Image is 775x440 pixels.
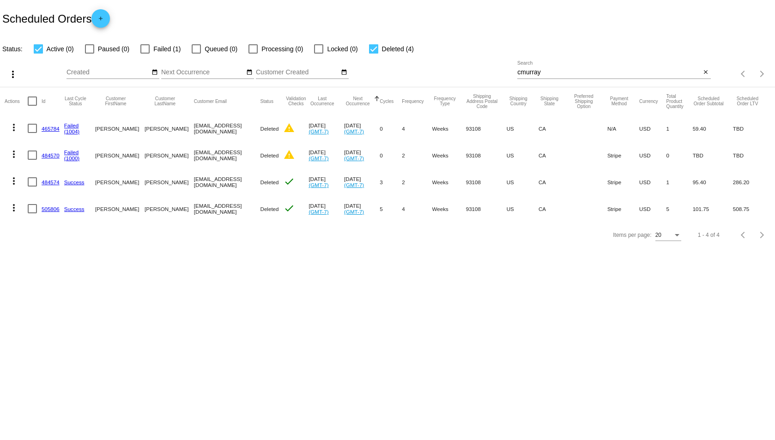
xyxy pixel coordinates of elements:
mat-cell: [PERSON_NAME] [95,115,145,142]
button: Change sorting for CustomerLastName [145,96,186,106]
button: Previous page [734,65,753,83]
a: Failed [64,122,79,128]
a: (GMT-7) [309,128,328,134]
mat-cell: US [507,115,539,142]
mat-cell: N/A [607,115,639,142]
mat-cell: [PERSON_NAME] [95,142,145,169]
mat-icon: more_vert [7,69,18,80]
a: (GMT-7) [344,155,364,161]
mat-icon: warning [284,122,295,133]
mat-cell: [DATE] [344,115,380,142]
button: Previous page [734,226,753,244]
mat-icon: add [95,15,106,26]
mat-cell: [DATE] [344,142,380,169]
a: 505806 [42,206,60,212]
mat-select: Items per page: [655,232,681,239]
button: Change sorting for Status [260,98,273,104]
mat-cell: Stripe [607,169,639,195]
div: Items per page: [613,232,651,238]
mat-icon: date_range [151,69,158,76]
a: 484570 [42,152,60,158]
button: Change sorting for CustomerEmail [194,98,227,104]
a: Failed [64,149,79,155]
mat-cell: 0 [380,142,402,169]
button: Change sorting for CustomerFirstName [95,96,136,106]
mat-icon: more_vert [8,175,19,187]
span: Deleted [260,152,279,158]
button: Change sorting for FrequencyType [432,96,458,106]
input: Search [517,69,701,76]
button: Change sorting for ShippingPostcode [466,94,498,109]
mat-cell: CA [539,115,569,142]
mat-header-cell: Actions [5,87,28,115]
span: Deleted [260,179,279,185]
mat-cell: US [507,169,539,195]
span: Active (0) [47,43,74,54]
span: Failed (1) [153,43,181,54]
mat-cell: USD [639,142,666,169]
input: Next Occurrence [161,69,244,76]
mat-cell: 0 [380,115,402,142]
span: Processing (0) [261,43,303,54]
mat-cell: 93108 [466,115,507,142]
mat-cell: CA [539,142,569,169]
button: Change sorting for CurrencyIso [639,98,658,104]
mat-cell: 93108 [466,169,507,195]
mat-cell: 0 [666,142,693,169]
mat-icon: date_range [341,69,347,76]
mat-cell: [EMAIL_ADDRESS][DOMAIN_NAME] [194,169,260,195]
mat-cell: Stripe [607,195,639,222]
mat-cell: 93108 [466,142,507,169]
span: Deleted [260,206,279,212]
button: Next page [753,226,771,244]
span: Status: [2,45,23,53]
mat-cell: [PERSON_NAME] [145,195,194,222]
mat-cell: [PERSON_NAME] [145,169,194,195]
mat-cell: TBD [733,142,770,169]
span: Deleted (4) [382,43,414,54]
span: Queued (0) [205,43,237,54]
mat-header-cell: Total Product Quantity [666,87,693,115]
button: Change sorting for Subtotal [693,96,725,106]
mat-cell: US [507,195,539,222]
mat-cell: 1 [666,115,693,142]
a: (GMT-7) [309,155,328,161]
a: (1000) [64,155,80,161]
mat-cell: TBD [693,142,733,169]
mat-cell: 3 [380,169,402,195]
mat-cell: [PERSON_NAME] [145,115,194,142]
button: Change sorting for LifetimeValue [733,96,762,106]
mat-cell: [DATE] [344,169,380,195]
button: Change sorting for Id [42,98,45,104]
mat-cell: 2 [402,169,432,195]
mat-cell: 5 [380,195,402,222]
mat-icon: warning [284,149,295,160]
mat-cell: 2 [402,142,432,169]
button: Change sorting for ShippingCountry [507,96,530,106]
mat-cell: [EMAIL_ADDRESS][DOMAIN_NAME] [194,195,260,222]
a: (GMT-7) [344,128,364,134]
mat-cell: Weeks [432,142,466,169]
mat-cell: 5 [666,195,693,222]
mat-cell: 4 [402,115,432,142]
button: Clear [701,68,711,78]
mat-cell: 4 [402,195,432,222]
mat-cell: 59.40 [693,115,733,142]
a: (GMT-7) [309,182,328,188]
mat-cell: CA [539,195,569,222]
mat-cell: 1 [666,169,693,195]
mat-cell: [DATE] [309,195,344,222]
mat-cell: Weeks [432,169,466,195]
mat-cell: Stripe [607,142,639,169]
mat-icon: more_vert [8,122,19,133]
mat-header-cell: Validation Checks [284,87,309,115]
mat-cell: USD [639,115,666,142]
mat-cell: [EMAIL_ADDRESS][DOMAIN_NAME] [194,115,260,142]
a: Success [64,179,85,185]
mat-cell: 286.20 [733,169,770,195]
mat-cell: [DATE] [309,115,344,142]
div: 1 - 4 of 4 [698,232,720,238]
mat-cell: CA [539,169,569,195]
mat-icon: more_vert [8,202,19,213]
button: Change sorting for LastOccurrenceUtc [309,96,336,106]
